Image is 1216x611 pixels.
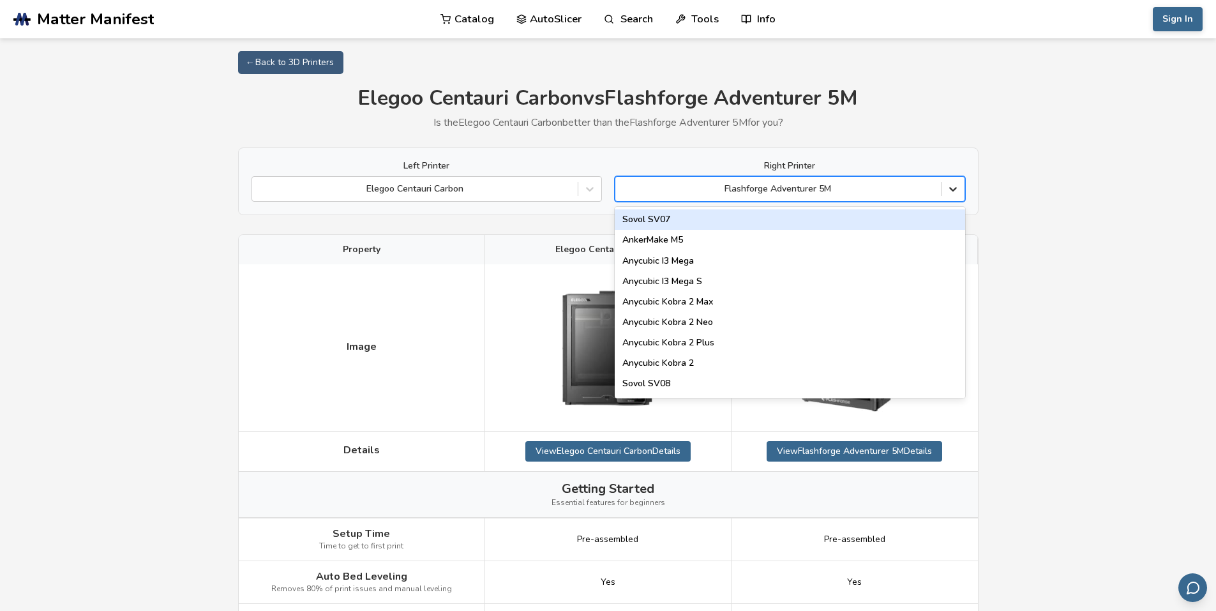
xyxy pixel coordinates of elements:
div: AnkerMake M5 [615,230,965,250]
input: Flashforge Adventurer 5MSovol SV07AnkerMake M5Anycubic I3 MegaAnycubic I3 Mega SAnycubic Kobra 2 ... [622,184,624,194]
p: Is the Elegoo Centauri Carbon better than the Flashforge Adventurer 5M for you? [238,117,979,128]
span: Image [347,341,377,352]
span: Removes 80% of print issues and manual leveling [271,585,452,594]
input: Elegoo Centauri Carbon [259,184,261,194]
span: Auto Bed Leveling [316,571,407,582]
a: ← Back to 3D Printers [238,51,343,74]
button: Sign In [1153,7,1203,31]
span: Details [343,444,380,456]
span: Getting Started [562,481,654,496]
div: Sovol SV07 [615,209,965,230]
a: ViewFlashforge Adventurer 5MDetails [767,441,942,462]
span: Time to get to first print [319,542,403,551]
a: ViewElegoo Centauri CarbonDetails [525,441,691,462]
button: Send feedback via email [1178,573,1207,602]
div: Anycubic I3 Mega [615,251,965,271]
div: Anycubic Kobra 2 Neo [615,312,965,333]
span: Pre-assembled [577,534,638,545]
div: Anycubic Kobra 2 [615,353,965,373]
span: Essential features for beginners [552,499,665,508]
img: Elegoo Centauri Carbon [544,274,672,421]
span: Elegoo Centauri Carbon [555,245,661,255]
div: Anycubic Kobra 2 Plus [615,333,965,353]
div: Sovol SV08 [615,373,965,394]
span: Yes [847,577,862,587]
div: Anycubic Kobra 2 Max [615,292,965,312]
span: Setup Time [333,528,390,539]
div: Anycubic I3 Mega S [615,271,965,292]
h1: Elegoo Centauri Carbon vs Flashforge Adventurer 5M [238,87,979,110]
span: Matter Manifest [37,10,154,28]
label: Left Printer [251,161,602,171]
label: Right Printer [615,161,965,171]
div: Creality Hi [615,394,965,414]
span: Property [343,245,380,255]
span: Pre-assembled [824,534,885,545]
span: Yes [601,577,615,587]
